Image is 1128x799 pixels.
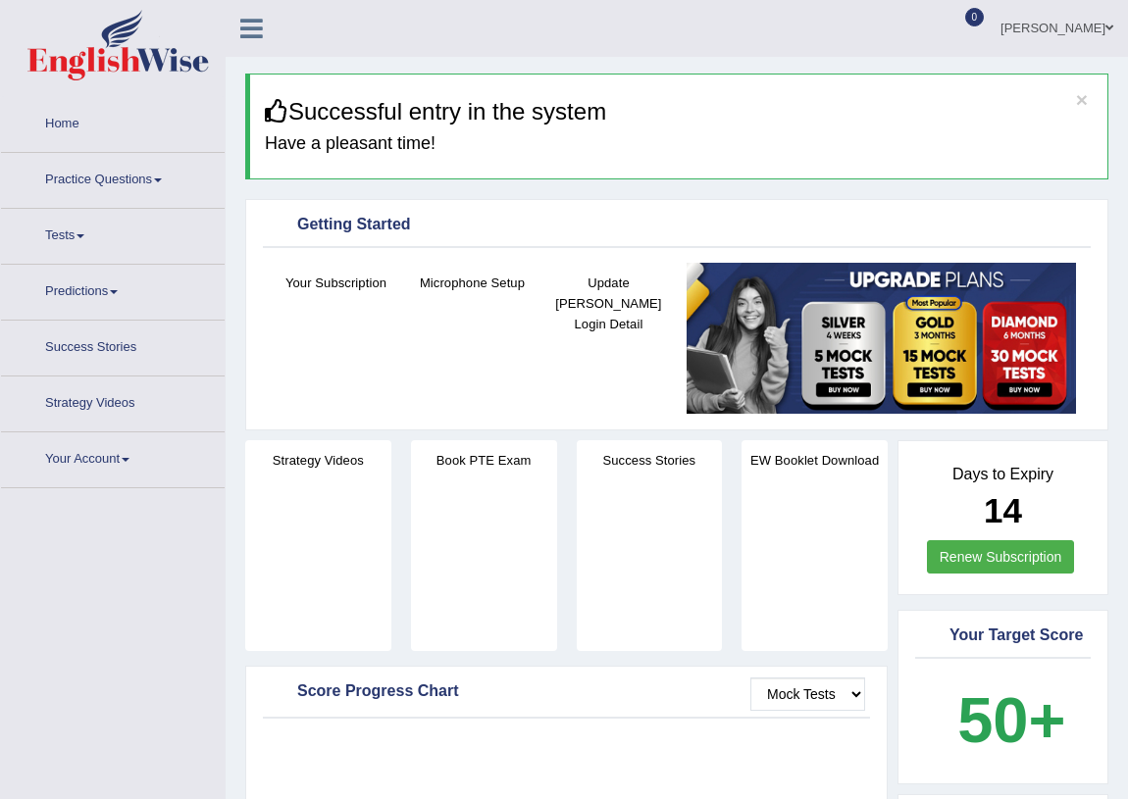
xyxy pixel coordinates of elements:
a: Tests [1,209,225,258]
b: 14 [984,491,1022,529]
h4: Days to Expiry [920,466,1086,483]
b: 50+ [957,684,1065,756]
h3: Successful entry in the system [265,99,1093,125]
h4: EW Booklet Download [742,450,888,471]
h4: Success Stories [577,450,723,471]
h4: Update [PERSON_NAME] Login Detail [550,273,667,334]
div: Your Target Score [920,622,1086,651]
a: Strategy Videos [1,376,225,425]
div: Score Progress Chart [268,677,865,707]
a: Home [1,97,225,146]
div: Getting Started [268,211,1086,240]
h4: Microphone Setup [414,273,531,293]
a: Renew Subscription [927,540,1075,574]
span: 0 [965,8,985,26]
a: Predictions [1,265,225,314]
a: Your Account [1,432,225,481]
h4: Strategy Videos [245,450,391,471]
h4: Book PTE Exam [411,450,557,471]
a: Practice Questions [1,153,225,202]
img: small5.jpg [687,263,1076,414]
h4: Have a pleasant time! [265,134,1093,154]
button: × [1076,89,1088,110]
a: Success Stories [1,321,225,370]
h4: Your Subscription [278,273,394,293]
